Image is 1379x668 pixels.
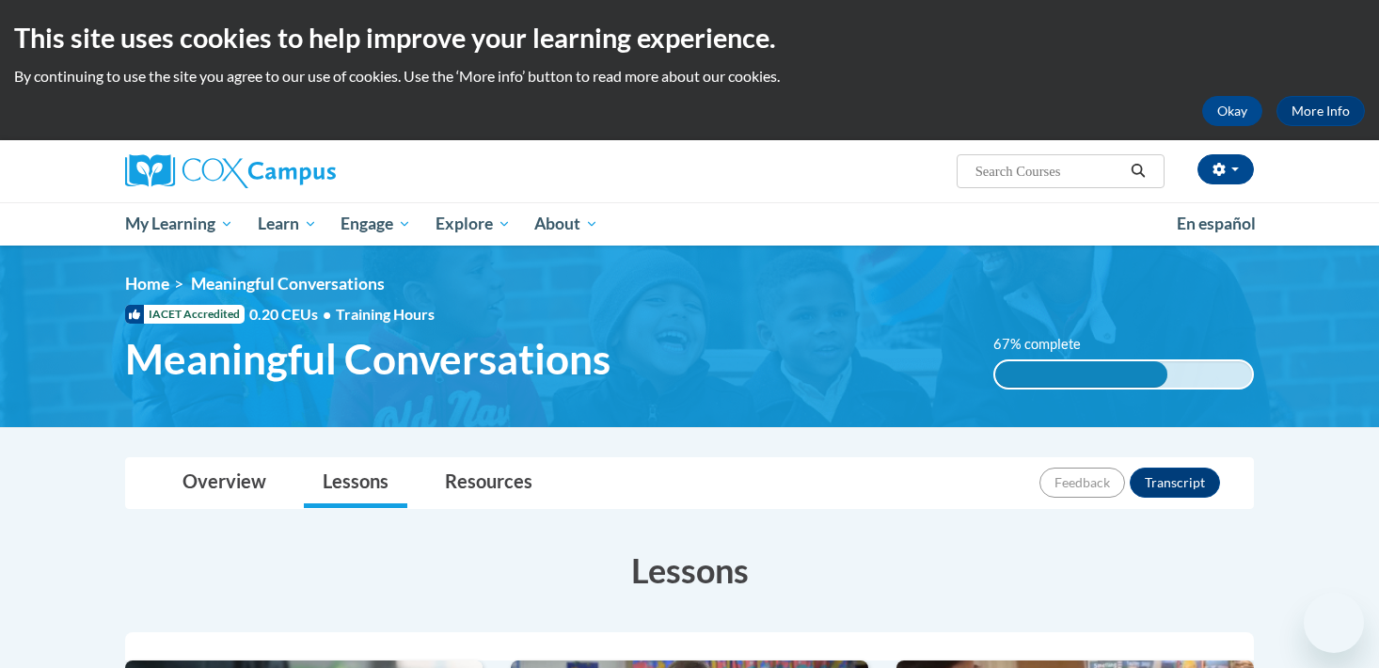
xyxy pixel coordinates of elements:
h2: This site uses cookies to help improve your learning experience. [14,19,1365,56]
button: Feedback [1039,468,1125,498]
a: About [523,202,611,246]
a: Overview [164,458,285,508]
button: Search [1124,160,1152,183]
span: Explore [436,213,511,235]
span: My Learning [125,213,233,235]
a: Learn [246,202,329,246]
a: My Learning [113,202,246,246]
span: Training Hours [336,305,435,323]
img: Cox Campus [125,154,336,188]
span: En español [1177,214,1256,233]
a: Resources [426,458,551,508]
span: Meaningful Conversations [191,274,385,294]
span: Engage [341,213,411,235]
input: Search Courses [974,160,1124,183]
span: About [534,213,598,235]
label: 67% complete [993,334,1102,355]
span: 0.20 CEUs [249,304,336,325]
h3: Lessons [125,547,1254,594]
div: 67% complete [995,361,1167,388]
span: IACET Accredited [125,305,245,324]
a: Engage [328,202,423,246]
a: Lessons [304,458,407,508]
button: Account Settings [1197,154,1254,184]
a: Cox Campus [125,154,483,188]
a: More Info [1276,96,1365,126]
span: Learn [258,213,317,235]
iframe: Button to launch messaging window [1304,593,1364,653]
a: Explore [423,202,523,246]
p: By continuing to use the site you agree to our use of cookies. Use the ‘More info’ button to read... [14,66,1365,87]
div: Main menu [97,202,1282,246]
button: Okay [1202,96,1262,126]
button: Transcript [1130,468,1220,498]
a: En español [1165,204,1268,244]
span: Meaningful Conversations [125,334,610,384]
a: Home [125,274,169,294]
span: • [323,305,331,323]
